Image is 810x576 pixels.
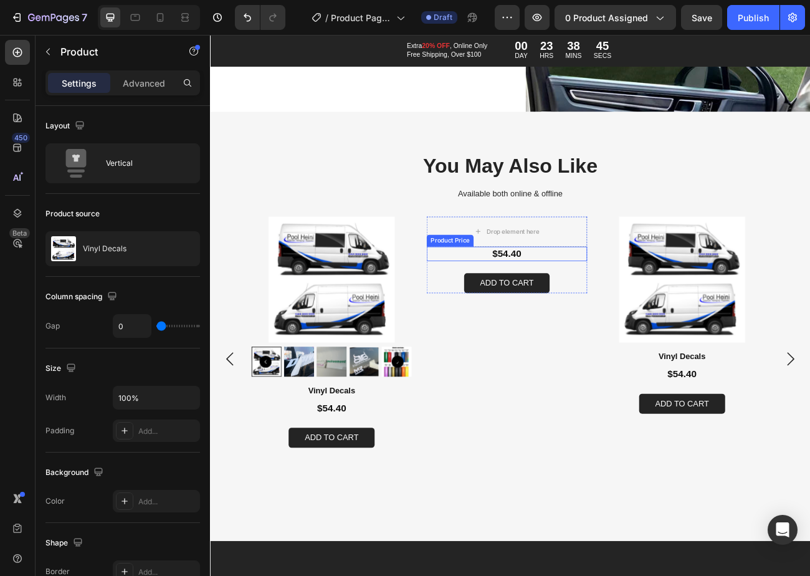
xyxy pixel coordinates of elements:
[45,208,100,219] div: Product source
[123,77,165,90] p: Advanced
[681,5,722,30] button: Save
[434,12,452,23] span: Draft
[61,400,76,415] button: Carousel Back Arrow
[534,447,641,473] button: Add to cart
[51,236,76,261] img: product feature img
[713,394,733,414] button: Carousel Next Arrow
[12,133,30,143] div: 450
[62,77,97,90] p: Settings
[45,118,87,135] div: Layout
[51,456,250,474] div: $54.40
[106,149,182,178] div: Vertical
[14,394,34,414] button: Carousel Back Arrow
[488,226,687,383] a: Vinyl Decals
[565,11,648,24] span: 0 product assigned
[316,297,423,322] button: Add to cart
[226,400,241,415] button: Carousel Next Arrow
[45,464,106,481] div: Background
[82,10,87,25] p: 7
[60,44,166,59] p: Product
[488,414,687,432] div: $54.40
[554,453,621,466] div: Add to cart
[488,393,687,409] a: Vinyl Decals
[325,11,328,24] span: /
[45,360,79,377] div: Size
[5,5,93,30] button: 7
[45,289,120,305] div: Column spacing
[45,535,85,552] div: Shape
[738,11,769,24] div: Publish
[138,426,197,437] div: Add...
[336,303,403,316] div: Add to cart
[97,489,204,515] button: Add to cart
[727,5,779,30] button: Publish
[83,244,126,253] p: Vinyl Decals
[113,315,151,337] input: Auto
[45,392,66,403] div: Width
[331,11,391,24] span: Product Page - [DATE] 06:17:40
[235,5,285,30] div: Undo/Redo
[768,515,798,545] div: Open Intercom Messenger
[555,5,676,30] button: 0 product assigned
[51,436,250,451] a: Vinyl Decals
[138,496,197,507] div: Add...
[45,496,65,507] div: Color
[692,12,712,23] span: Save
[113,386,199,409] input: Auto
[14,192,734,205] p: Available both online & offline
[12,146,735,181] h2: You May Also Like
[210,35,810,576] iframe: Design area
[45,425,74,436] div: Padding
[51,226,250,383] a: Vinyl Decals
[343,240,409,250] div: Drop element here
[117,496,184,509] div: Add to cart
[272,251,325,262] div: Product Price
[9,228,30,238] div: Beta
[269,264,469,282] div: $54.40
[45,320,60,332] div: Gap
